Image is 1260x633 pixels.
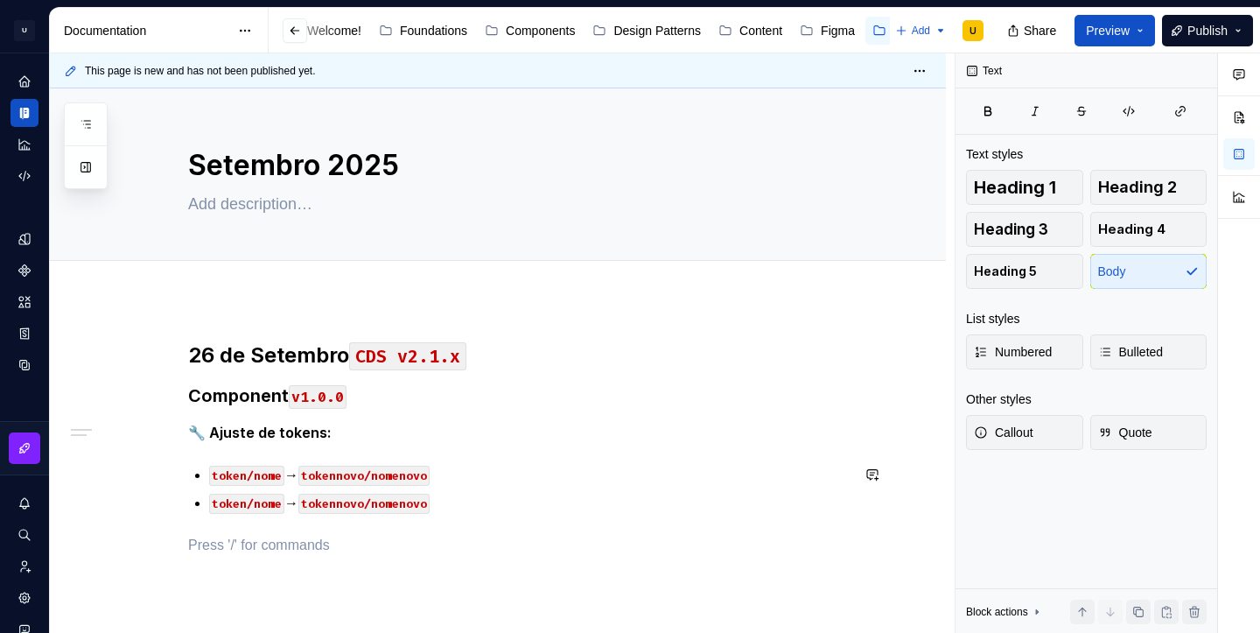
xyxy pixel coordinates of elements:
[506,22,575,39] div: Components
[10,67,38,95] a: Home
[10,351,38,379] a: Data sources
[188,424,332,441] strong: 🔧 Ajuste de tokens:
[966,390,1032,408] div: Other styles
[1074,15,1155,46] button: Preview
[349,342,466,370] code: CDS v2.1.x
[10,257,38,285] a: Components
[974,221,1048,238] span: Heading 3
[478,17,582,45] a: Components
[1090,334,1207,369] button: Bulleted
[966,310,1019,327] div: List styles
[185,144,846,186] textarea: Setembro 2025
[1024,22,1056,39] span: Share
[998,15,1067,46] button: Share
[585,17,708,45] a: Design Patterns
[865,17,960,45] a: Changelog
[974,263,1037,280] span: Heading 5
[890,18,952,43] button: Add
[974,179,1056,196] span: Heading 1
[209,493,850,514] p: →
[10,521,38,549] button: Search ⌘K
[974,424,1033,441] span: Callout
[188,342,349,368] strong: 26 de Setembro
[974,343,1052,361] span: Numbered
[966,170,1083,205] button: Heading 1
[3,11,45,49] button: U
[289,385,346,409] code: v1.0.0
[969,24,976,38] div: U
[912,24,930,38] span: Add
[966,334,1083,369] button: Numbered
[10,320,38,348] a: Storybook stories
[1098,221,1165,238] span: Heading 4
[1187,22,1228,39] span: Publish
[1090,415,1207,450] button: Quote
[966,254,1083,289] button: Heading 5
[209,466,284,486] code: token/nome
[209,494,284,514] code: token/nome
[821,22,855,39] div: Figma
[10,99,38,127] a: Documentation
[10,552,38,580] a: Invite team
[966,600,1044,624] div: Block actions
[298,466,430,486] code: tokennovo/nomenovo
[1162,15,1253,46] button: Publish
[14,20,35,41] div: U
[10,225,38,253] a: Design tokens
[10,489,38,517] button: Notifications
[10,130,38,158] a: Analytics
[1090,212,1207,247] button: Heading 4
[966,145,1023,163] div: Text styles
[188,383,850,408] h3: Component
[793,17,862,45] a: Figma
[1086,22,1130,39] span: Preview
[85,64,316,78] span: This page is new and has not been published yet.
[372,17,474,45] a: Foundations
[209,465,850,486] p: →
[64,22,229,39] div: Documentation
[298,494,430,514] code: tokennovo/nomenovo
[711,17,789,45] a: Content
[10,584,38,612] a: Settings
[966,415,1083,450] button: Callout
[739,22,782,39] div: Content
[10,162,38,190] a: Code automation
[1090,170,1207,205] button: Heading 2
[400,22,467,39] div: Foundations
[613,22,701,39] div: Design Patterns
[1098,343,1164,361] span: Bulleted
[279,13,886,48] div: Page tree
[1098,179,1177,196] span: Heading 2
[966,605,1028,619] div: Block actions
[1098,424,1152,441] span: Quote
[966,212,1083,247] button: Heading 3
[10,288,38,316] a: Assets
